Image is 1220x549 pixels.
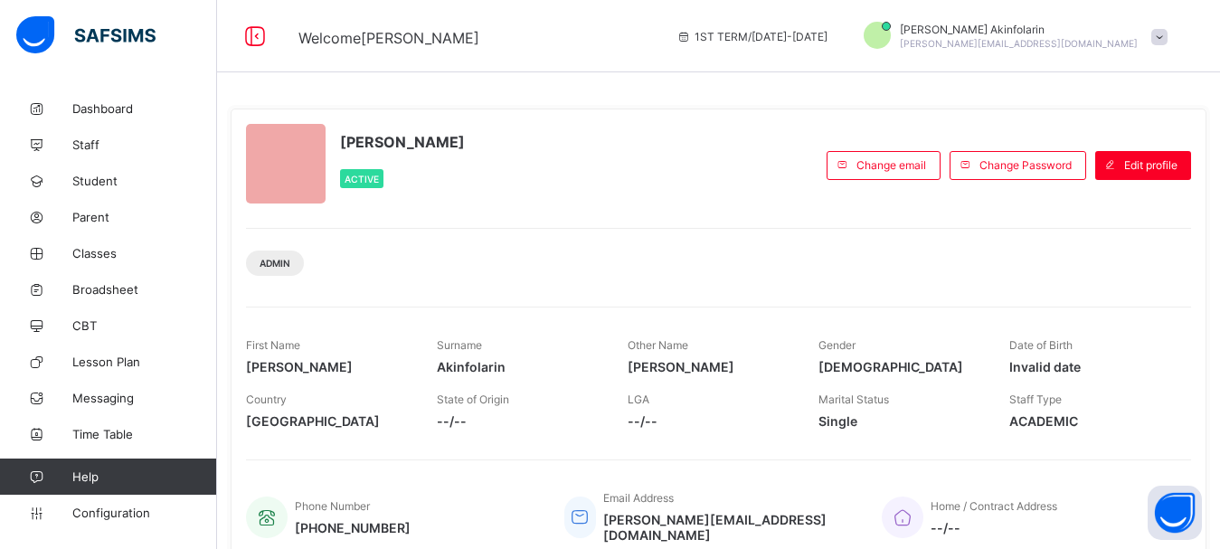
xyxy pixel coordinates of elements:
span: Email Address [603,491,674,505]
span: Phone Number [295,499,370,513]
span: Home / Contract Address [931,499,1057,513]
span: [PHONE_NUMBER] [295,520,411,535]
span: Edit profile [1124,158,1177,172]
span: Change email [856,158,926,172]
span: Invalid date [1009,359,1173,374]
span: Country [246,393,287,406]
span: [PERSON_NAME][EMAIL_ADDRESS][DOMAIN_NAME] [900,38,1138,49]
span: --/-- [931,520,1057,535]
span: Messaging [72,391,217,405]
span: State of Origin [437,393,509,406]
span: [PERSON_NAME][EMAIL_ADDRESS][DOMAIN_NAME] [603,512,856,543]
span: Single [818,413,982,429]
span: [GEOGRAPHIC_DATA] [246,413,410,429]
span: [PERSON_NAME] [340,133,465,151]
span: Other Name [628,338,688,352]
div: AbiodunAkinfolarin [846,22,1177,52]
button: Open asap [1148,486,1202,540]
span: [PERSON_NAME] Akinfolarin [900,23,1138,36]
span: Student [72,174,217,188]
span: Change Password [979,158,1072,172]
span: Gender [818,338,856,352]
span: session/term information [676,30,828,43]
span: Dashboard [72,101,217,116]
span: [DEMOGRAPHIC_DATA] [818,359,982,374]
span: CBT [72,318,217,333]
span: Broadsheet [72,282,217,297]
span: Classes [72,246,217,260]
span: Surname [437,338,482,352]
span: Time Table [72,427,217,441]
span: Admin [260,258,290,269]
span: Lesson Plan [72,355,217,369]
span: First Name [246,338,300,352]
span: Staff [72,137,217,152]
span: Akinfolarin [437,359,601,374]
span: Active [345,174,379,185]
span: ACADEMIC [1009,413,1173,429]
span: Date of Birth [1009,338,1073,352]
span: [PERSON_NAME] [246,359,410,374]
span: [PERSON_NAME] [628,359,791,374]
span: Welcome [PERSON_NAME] [298,29,479,47]
span: --/-- [437,413,601,429]
span: Parent [72,210,217,224]
span: Help [72,469,216,484]
span: Marital Status [818,393,889,406]
span: Configuration [72,506,216,520]
span: LGA [628,393,649,406]
span: Staff Type [1009,393,1062,406]
span: --/-- [628,413,791,429]
img: safsims [16,16,156,54]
